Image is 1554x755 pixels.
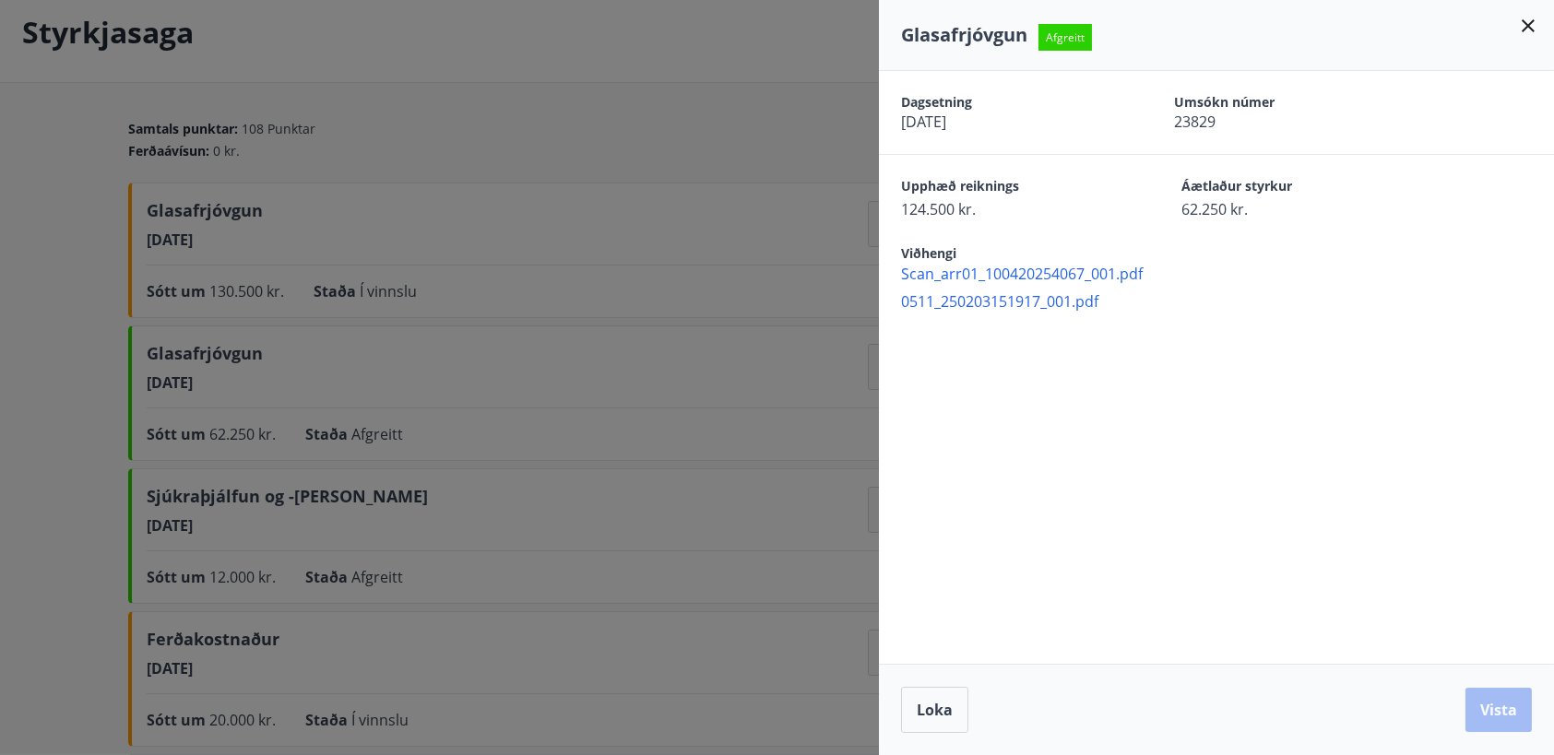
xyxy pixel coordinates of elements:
span: Dagsetning [901,93,1109,112]
span: Scan_arr01_100420254067_001.pdf [901,264,1554,284]
span: Upphæð reiknings [901,177,1117,199]
span: Áætlaður styrkur [1181,177,1397,199]
span: 0511_250203151917_001.pdf [901,291,1554,312]
span: 62.250 kr. [1181,199,1397,219]
span: [DATE] [901,112,1109,132]
span: Viðhengi [901,244,956,262]
span: 124.500 kr. [901,199,1117,219]
span: Afgreitt [1038,24,1092,51]
button: Loka [901,687,968,733]
span: Umsókn númer [1174,93,1382,112]
span: Loka [917,700,953,720]
span: 23829 [1174,112,1382,132]
span: Glasafrjóvgun [901,22,1027,47]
